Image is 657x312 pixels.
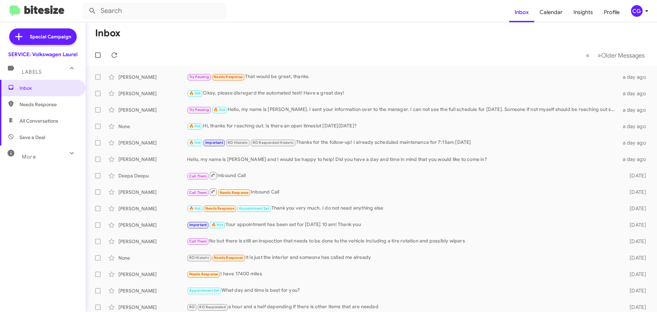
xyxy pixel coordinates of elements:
div: [DATE] [619,304,652,311]
div: None [118,123,187,130]
span: Try Pausing [189,75,209,79]
span: Call Them [189,190,207,195]
span: Appointment Set [239,206,269,211]
div: a day ago [619,123,652,130]
div: [PERSON_NAME] [118,287,187,294]
span: Important [189,223,207,227]
button: Next [593,48,649,62]
a: Insights [568,2,598,22]
span: Needs Response [214,75,243,79]
div: No but there is still an inspection that needs to be done to the vehicle including a tire rotatio... [187,237,619,245]
div: [PERSON_NAME] [118,90,187,97]
span: 🔥 Hot [189,140,201,145]
div: a day ago [619,156,652,163]
a: Special Campaign [9,28,77,45]
span: 🔥 Hot [214,108,225,112]
span: RO Responded Historic [253,140,294,145]
div: a day ago [619,139,652,146]
h1: Inbox [95,28,120,39]
div: It is just the interior and someone has called me already [187,254,619,262]
div: [PERSON_NAME] [118,139,187,146]
nav: Page navigation example [582,48,649,62]
span: More [22,154,36,160]
div: Inbound Call [187,171,619,180]
span: 🔥 Hot [189,91,201,96]
div: [PERSON_NAME] [118,205,187,212]
span: Needs Response [214,255,243,260]
span: 🔥 Hot [211,223,223,227]
div: [PERSON_NAME] [118,156,187,163]
div: [DATE] [619,287,652,294]
div: Deepa Deepu [118,172,187,179]
span: RO Historic [228,140,248,145]
div: [DATE] [619,189,652,196]
div: [PERSON_NAME] [118,189,187,196]
div: I have 17400 miles [187,270,619,278]
div: [DATE] [619,172,652,179]
div: SERVICE: Volkswagen Laurel [8,51,78,58]
span: Call Them [189,239,207,244]
div: [PERSON_NAME] [118,74,187,80]
span: Inbox [20,85,78,91]
div: Hello, my name is [PERSON_NAME]. I sent your information over to the manager. I can not see the f... [187,106,619,114]
div: [DATE] [619,205,652,212]
span: 🔥 Hot [189,124,201,128]
div: [PERSON_NAME] [118,238,187,245]
div: a day ago [619,74,652,80]
span: Important [205,140,223,145]
span: Needs Response [20,101,78,108]
div: What day and time is best for you? [187,287,619,295]
div: [PERSON_NAME] [118,271,187,278]
div: a hour and a half depending if there is other items that are needed [187,303,619,311]
span: Older Messages [601,52,645,59]
div: [PERSON_NAME] [118,304,187,311]
div: That would be great, thanks. [187,73,619,81]
a: Profile [598,2,625,22]
span: Special Campaign [30,33,71,40]
span: Try Pausing [189,108,209,112]
span: All Conversations [20,117,58,124]
span: Needs Response [220,190,249,195]
div: Hi, thanks for reaching out. Is there an open timeslot [DATE][DATE]? [187,122,619,130]
div: None [118,254,187,261]
input: Search [83,3,227,19]
div: [DATE] [619,271,652,278]
span: Appointment Set [189,288,219,293]
div: a day ago [619,107,652,113]
span: » [597,51,601,60]
div: Thank you very much. I do not need anything else [187,204,619,212]
span: Labels [22,69,42,75]
span: RO Historic [189,255,209,260]
span: Needs Response [189,272,218,276]
span: 🔥 Hot [189,206,201,211]
div: Hello, my name is [PERSON_NAME] and I would be happy to help! Did you have a day and time in mind... [187,156,619,163]
div: Your appointment has been set for [DATE] 10 am! Thank you [187,221,619,229]
div: [DATE] [619,238,652,245]
div: Inbound Call [187,188,619,196]
div: a day ago [619,90,652,97]
span: RO [189,305,195,309]
span: Call Them [189,174,207,178]
div: Thanks for the follow-up! I already scheduled maintenance for 7:15am [DATE] [187,139,619,147]
span: RO Responded [199,305,226,309]
div: CG [631,5,643,17]
span: « [586,51,590,60]
div: [PERSON_NAME] [118,107,187,113]
div: Okay, please disregard the automated text! Have a great day! [187,89,619,97]
span: Save a Deal [20,134,45,141]
button: CG [625,5,649,17]
div: [PERSON_NAME] [118,222,187,228]
a: Inbox [509,2,534,22]
a: Calendar [534,2,568,22]
button: Previous [582,48,594,62]
div: [DATE] [619,222,652,228]
div: [DATE] [619,254,652,261]
span: Needs Response [205,206,234,211]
